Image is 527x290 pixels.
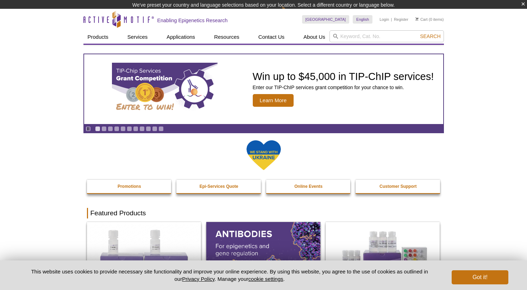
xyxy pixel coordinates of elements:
[415,17,419,21] img: Your Cart
[114,126,119,131] a: Go to slide 4
[84,54,443,124] a: TIP-ChIP Services Grant Competition Win up to $45,000 in TIP-ChIP services! Enter our TIP-ChIP se...
[101,126,107,131] a: Go to slide 2
[379,17,389,22] a: Login
[176,180,262,193] a: Epi-Services Quote
[182,276,214,282] a: Privacy Policy
[210,30,244,44] a: Resources
[118,184,141,189] strong: Promotions
[299,30,330,44] a: About Us
[415,15,444,24] li: (0 items)
[266,180,351,193] a: Online Events
[246,140,281,171] img: We Stand With Ukraine
[394,17,408,22] a: Register
[86,126,91,131] a: Toggle autoplay
[152,126,157,131] a: Go to slide 10
[95,126,100,131] a: Go to slide 1
[254,30,289,44] a: Contact Us
[146,126,151,131] a: Go to slide 9
[356,180,441,193] a: Customer Support
[391,15,392,24] li: |
[353,15,372,24] a: English
[139,126,145,131] a: Go to slide 8
[84,54,443,124] article: TIP-ChIP Services Grant Competition
[379,184,416,189] strong: Customer Support
[87,180,172,193] a: Promotions
[330,30,444,42] input: Keyword, Cat. No.
[162,30,199,44] a: Applications
[248,276,283,282] button: cookie settings
[200,184,238,189] strong: Epi-Services Quote
[282,5,300,22] img: Change Here
[83,30,113,44] a: Products
[112,63,218,116] img: TIP-ChIP Services Grant Competition
[420,33,440,39] span: Search
[253,94,294,107] span: Learn More
[127,126,132,131] a: Go to slide 6
[123,30,152,44] a: Services
[120,126,126,131] a: Go to slide 5
[133,126,138,131] a: Go to slide 7
[253,71,434,82] h2: Win up to $45,000 in TIP-ChIP services!
[158,126,164,131] a: Go to slide 11
[452,270,508,284] button: Got it!
[302,15,350,24] a: [GEOGRAPHIC_DATA]
[294,184,322,189] strong: Online Events
[87,208,440,218] h2: Featured Products
[415,17,428,22] a: Cart
[19,268,440,283] p: This website uses cookies to provide necessary site functionality and improve your online experie...
[157,17,228,24] h2: Enabling Epigenetics Research
[418,33,443,39] button: Search
[253,84,434,91] p: Enter our TIP-ChIP services grant competition for your chance to win.
[108,126,113,131] a: Go to slide 3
